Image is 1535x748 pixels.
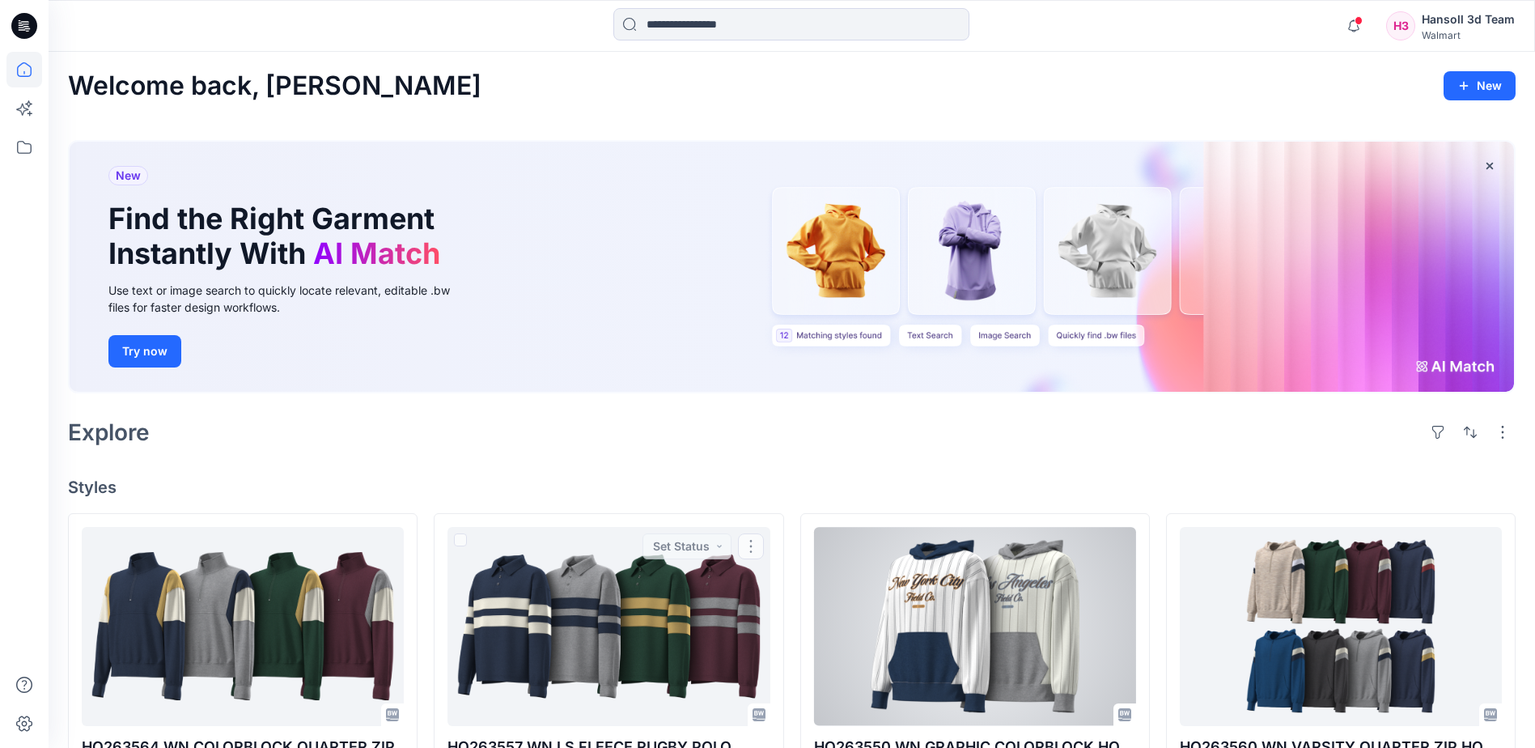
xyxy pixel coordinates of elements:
div: H3 [1386,11,1415,40]
a: HQ263550 WN GRAPHIC COLORBLOCK HOODIE [814,527,1136,725]
h2: Welcome back, [PERSON_NAME] [68,71,481,101]
button: Try now [108,335,181,368]
h2: Explore [68,419,150,445]
h4: Styles [68,478,1516,497]
span: AI Match [313,236,440,271]
button: New [1444,71,1516,100]
div: Walmart [1422,29,1515,41]
span: New [116,166,141,185]
a: HQ263560 WN VARSITY QUARTER ZIP HOODIE [1180,527,1502,725]
h1: Find the Right Garment Instantly With [108,202,448,271]
div: Use text or image search to quickly locate relevant, editable .bw files for faster design workflows. [108,282,473,316]
div: Hansoll 3d Team [1422,10,1515,29]
a: HQ263557 WN LS FLEECE RUGBY POLO [447,527,770,725]
a: HQ263564 WN COLORBLOCK QUARTER ZIP [82,527,404,725]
